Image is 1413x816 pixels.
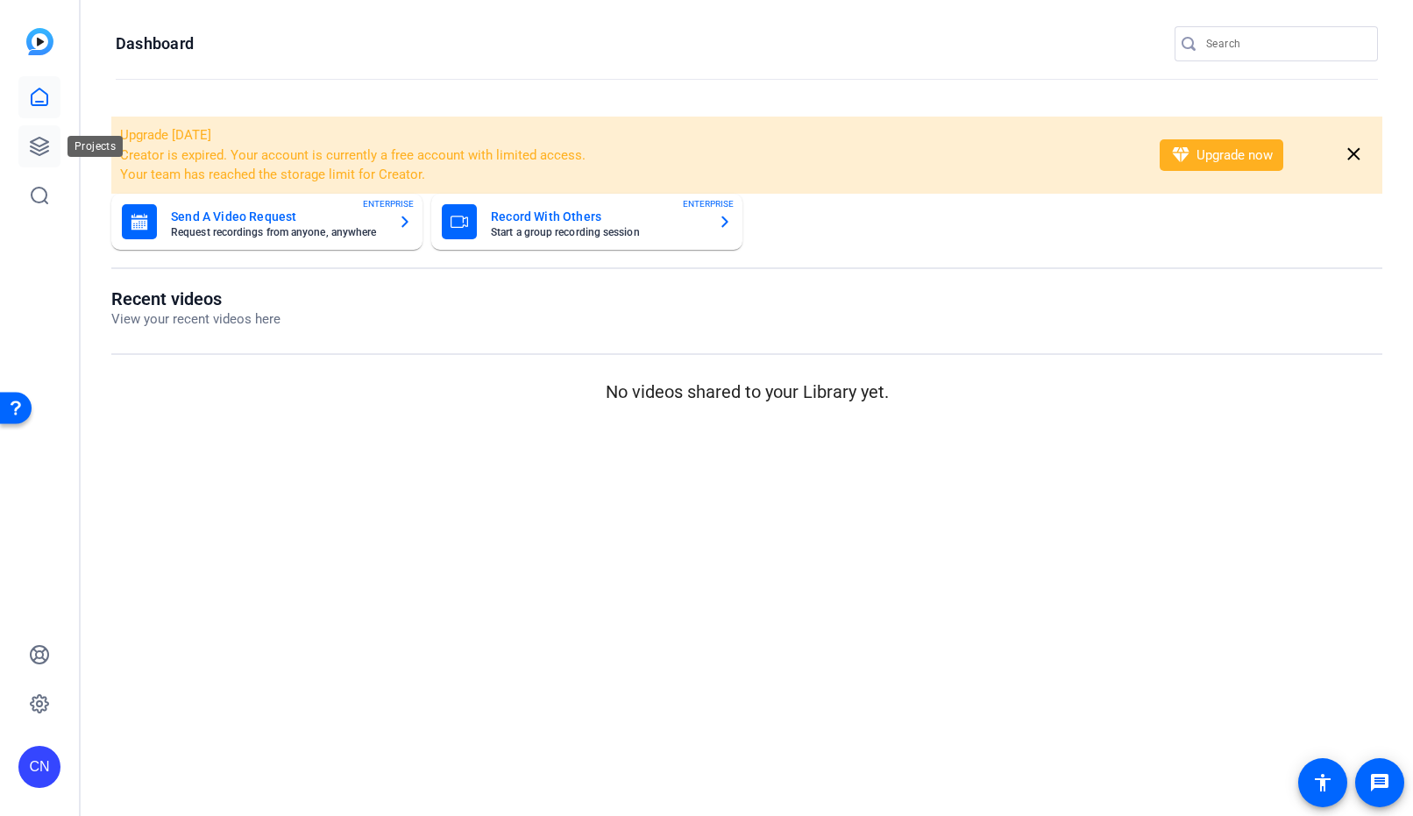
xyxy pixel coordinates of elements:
[120,165,1137,185] li: Your team has reached the storage limit for Creator.
[18,746,60,788] div: CN
[111,309,280,330] p: View your recent videos here
[1170,145,1191,166] mat-icon: diamond
[1312,772,1333,793] mat-icon: accessibility
[111,288,280,309] h1: Recent videos
[171,206,384,227] mat-card-title: Send A Video Request
[683,197,734,210] span: ENTERPRISE
[491,227,704,238] mat-card-subtitle: Start a group recording session
[491,206,704,227] mat-card-title: Record With Others
[363,197,414,210] span: ENTERPRISE
[1160,139,1283,171] button: Upgrade now
[431,194,742,250] button: Record With OthersStart a group recording sessionENTERPRISE
[67,136,123,157] div: Projects
[111,194,422,250] button: Send A Video RequestRequest recordings from anyone, anywhereENTERPRISE
[171,227,384,238] mat-card-subtitle: Request recordings from anyone, anywhere
[1206,33,1364,54] input: Search
[111,379,1382,405] p: No videos shared to your Library yet.
[116,33,194,54] h1: Dashboard
[120,127,211,143] span: Upgrade [DATE]
[26,28,53,55] img: blue-gradient.svg
[1369,772,1390,793] mat-icon: message
[1343,144,1365,166] mat-icon: close
[120,145,1137,166] li: Creator is expired. Your account is currently a free account with limited access.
